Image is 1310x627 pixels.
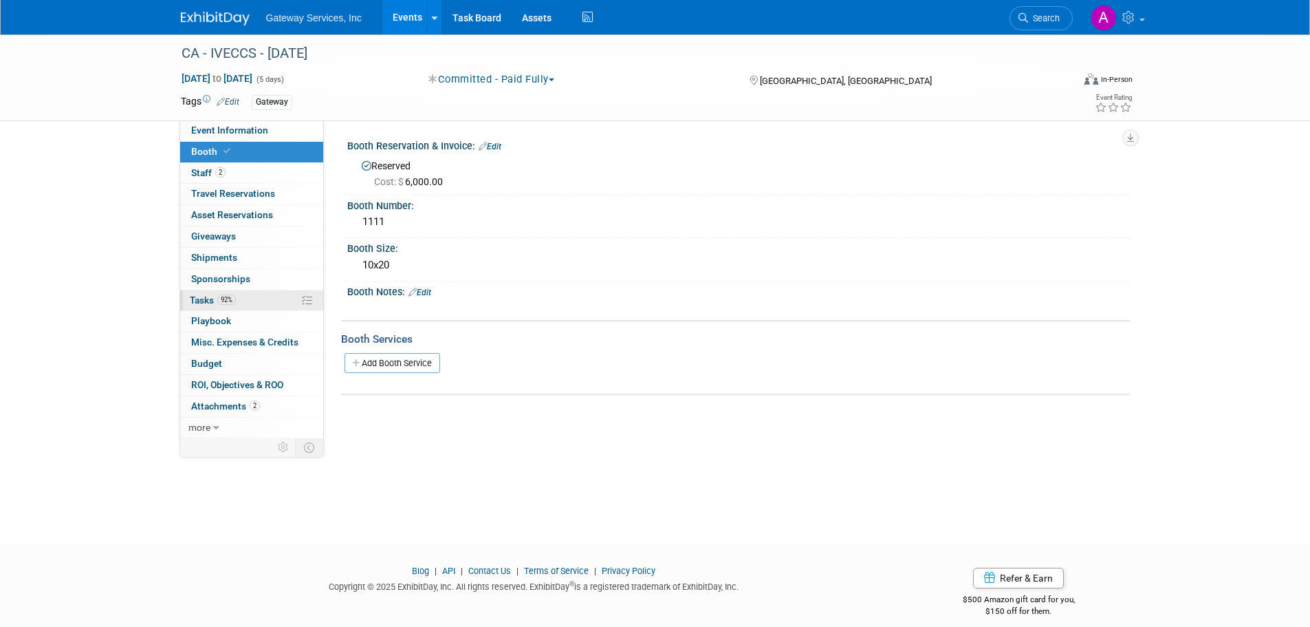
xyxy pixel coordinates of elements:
a: more [180,418,323,438]
a: Edit [479,142,501,151]
td: Tags [181,94,239,110]
span: Staff [191,167,226,178]
div: Booth Services [341,332,1130,347]
span: Booth [191,146,233,157]
span: Sponsorships [191,273,250,284]
span: Attachments [191,401,260,412]
a: Travel Reservations [180,184,323,204]
span: | [513,566,522,576]
div: Booth Reservation & Invoice: [347,136,1130,153]
a: Terms of Service [524,566,589,576]
a: Contact Us [468,566,511,576]
div: Copyright © 2025 ExhibitDay, Inc. All rights reserved. ExhibitDay is a registered trademark of Ex... [181,577,888,593]
td: Toggle Event Tabs [295,438,323,456]
a: Giveaways [180,226,323,247]
span: ROI, Objectives & ROO [191,379,283,390]
sup: ® [569,580,574,588]
span: Tasks [190,295,236,306]
img: ExhibitDay [181,12,250,25]
span: Gateway Services, Inc [266,12,362,23]
span: Travel Reservations [191,188,275,199]
span: | [431,566,440,576]
span: [GEOGRAPHIC_DATA], [GEOGRAPHIC_DATA] [760,76,932,86]
div: 1111 [358,211,1120,233]
button: Committed - Paid Fully [424,72,560,87]
span: [DATE] [DATE] [181,72,253,85]
div: Reserved [358,156,1120,189]
span: | [591,566,600,576]
a: Budget [180,354,323,374]
span: Event Information [191,125,268,136]
a: Tasks92% [180,290,323,311]
span: Playbook [191,315,231,326]
a: Asset Reservations [180,205,323,226]
a: API [442,566,455,576]
a: Add Booth Service [345,353,440,373]
a: Search [1009,6,1073,30]
div: Event Rating [1095,94,1132,101]
span: Misc. Expenses & Credits [191,337,298,348]
a: Edit [217,97,239,107]
span: Giveaways [191,231,236,242]
span: Shipments [191,252,237,263]
a: Edit [408,288,431,297]
a: Shipments [180,248,323,268]
span: Budget [191,358,222,369]
div: 10x20 [358,255,1120,276]
a: Attachments2 [180,396,323,417]
a: Privacy Policy [602,566,655,576]
span: (5 days) [255,75,284,84]
span: to [210,73,223,84]
span: 2 [250,401,260,411]
span: Asset Reservations [191,209,273,220]
a: Playbook [180,311,323,332]
a: Refer & Earn [973,568,1064,588]
span: Search [1028,13,1060,23]
span: more [188,422,210,433]
a: ROI, Objectives & ROO [180,375,323,396]
a: Blog [412,566,429,576]
span: 92% [217,295,236,305]
img: Format-Inperson.png [1084,74,1098,85]
div: In-Person [1100,74,1133,85]
div: $150 off for them. [908,606,1130,617]
div: Gateway [252,95,292,109]
div: $500 Amazon gift card for you, [908,585,1130,617]
div: Booth Size: [347,238,1130,255]
td: Personalize Event Tab Strip [272,438,296,456]
a: Event Information [180,120,323,141]
a: Misc. Expenses & Credits [180,332,323,353]
span: | [457,566,466,576]
a: Sponsorships [180,269,323,290]
a: Staff2 [180,163,323,184]
div: CA - IVECCS - [DATE] [177,41,1052,66]
div: Booth Notes: [347,281,1130,299]
span: Cost: $ [374,176,405,187]
div: Event Format [992,72,1133,92]
span: 6,000.00 [374,176,448,187]
img: Alyson Evans [1091,5,1117,31]
span: 2 [215,167,226,178]
i: Booth reservation complete [223,147,230,155]
div: Booth Number: [347,195,1130,213]
a: Booth [180,142,323,162]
